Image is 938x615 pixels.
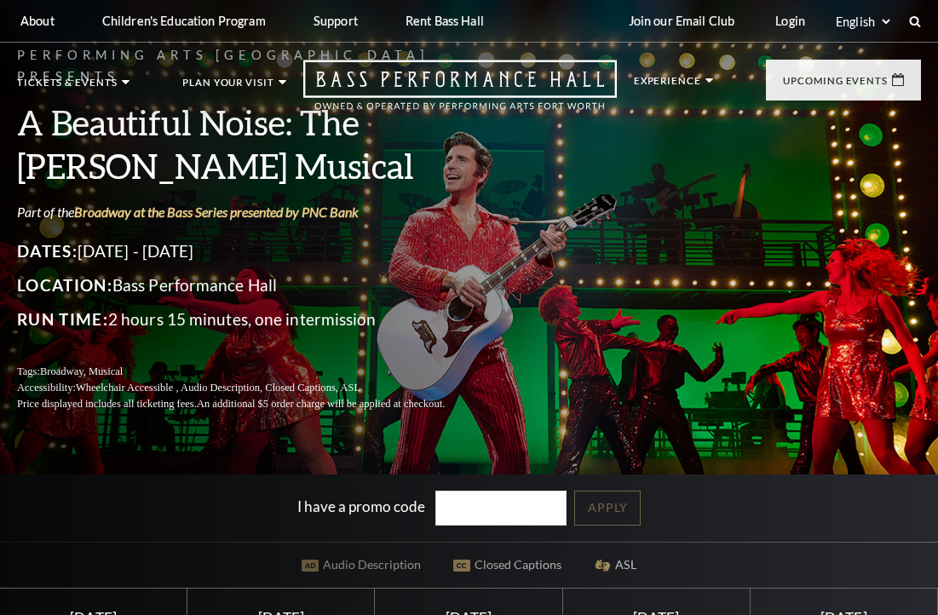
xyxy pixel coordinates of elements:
[17,101,486,187] h3: A Beautiful Noise: The [PERSON_NAME] Musical
[197,398,445,410] span: An additional $5 order charge will be applied at checkout.
[634,76,701,95] p: Experience
[74,204,359,220] a: Broadway at the Bass Series presented by PNC Bank
[17,364,486,380] p: Tags:
[17,309,108,329] span: Run Time:
[314,14,358,28] p: Support
[783,76,888,95] p: Upcoming Events
[17,380,486,396] p: Accessibility:
[17,241,78,261] span: Dates:
[17,275,112,295] span: Location:
[40,365,123,377] span: Broadway, Musical
[102,14,266,28] p: Children's Education Program
[17,203,486,221] p: Part of the
[17,272,486,299] p: Bass Performance Hall
[182,78,274,96] p: Plan Your Visit
[20,14,55,28] p: About
[832,14,893,30] select: Select:
[17,238,486,265] p: [DATE] - [DATE]
[17,78,118,96] p: Tickets & Events
[17,306,486,333] p: 2 hours 15 minutes, one intermission
[406,14,484,28] p: Rent Bass Hall
[297,497,425,515] label: I have a promo code
[76,382,360,394] span: Wheelchair Accessible , Audio Description, Closed Captions, ASL
[17,396,486,412] p: Price displayed includes all ticketing fees.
